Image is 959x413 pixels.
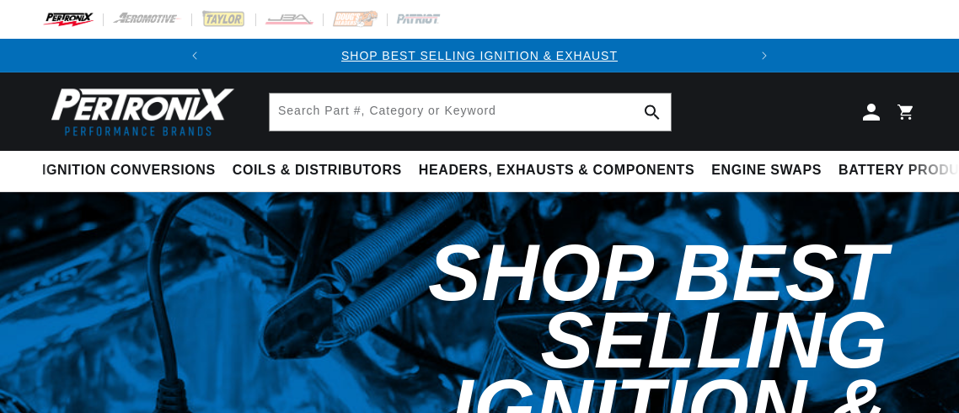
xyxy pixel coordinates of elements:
span: Coils & Distributors [233,162,402,180]
summary: Headers, Exhausts & Components [410,151,703,190]
img: Pertronix [42,83,236,141]
summary: Engine Swaps [703,151,830,190]
a: SHOP BEST SELLING IGNITION & EXHAUST [341,49,618,62]
span: Headers, Exhausts & Components [419,162,694,180]
input: Search Part #, Category or Keyword [270,94,671,131]
summary: Ignition Conversions [42,151,224,190]
span: Engine Swaps [711,162,822,180]
summary: Coils & Distributors [224,151,410,190]
button: Translation missing: en.sections.announcements.next_announcement [747,39,781,72]
div: Announcement [212,46,747,65]
button: Search Part #, Category or Keyword [634,94,671,131]
div: 1 of 2 [212,46,747,65]
button: Translation missing: en.sections.announcements.previous_announcement [178,39,212,72]
span: Ignition Conversions [42,162,216,180]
